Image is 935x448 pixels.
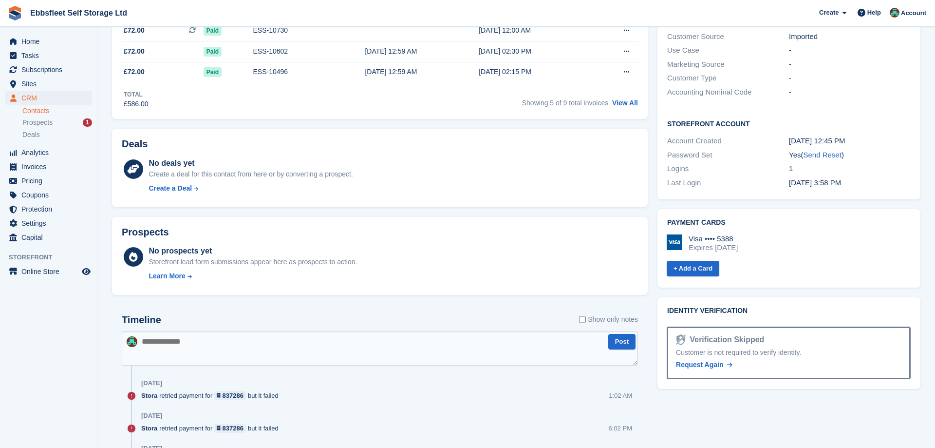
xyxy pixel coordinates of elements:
div: Create a Deal [149,183,192,194]
div: Learn More [149,271,185,281]
div: No deals yet [149,157,353,169]
span: Prospects [22,118,53,127]
h2: Storefront Account [667,118,911,128]
div: 1 [789,163,911,175]
div: 837286 [223,424,243,433]
a: menu [5,231,92,244]
a: + Add a Card [667,261,719,277]
div: - [789,87,911,98]
h2: Deals [122,138,148,150]
span: Home [21,35,80,48]
a: Contacts [22,106,92,116]
span: Stora [141,424,157,433]
span: Subscriptions [21,63,80,77]
span: Paid [204,67,222,77]
div: - [789,73,911,84]
span: Showing 5 of 9 total invoices [522,99,608,107]
div: Use Case [667,45,789,56]
span: £72.00 [124,25,145,36]
span: Pricing [21,174,80,188]
img: Identity Verification Ready [676,334,686,345]
a: menu [5,265,92,278]
div: Visa •••• 5388 [689,234,738,243]
a: Create a Deal [149,183,353,194]
div: Customer Type [667,73,789,84]
img: George Spring [127,336,137,347]
div: Total [124,90,149,99]
div: - [789,59,911,70]
span: Paid [204,47,222,57]
div: Customer Source [667,31,789,42]
div: ESS-10730 [253,25,365,36]
a: View All [612,99,638,107]
div: £586.00 [124,99,149,109]
span: Deals [22,130,40,139]
a: 837286 [214,391,246,400]
div: 1 [83,118,92,127]
span: Storefront [9,253,97,262]
span: Tasks [21,49,80,62]
div: [DATE] 02:15 PM [479,67,593,77]
div: [DATE] 12:00 AM [479,25,593,36]
a: menu [5,146,92,159]
span: Create [819,8,839,18]
div: Imported [789,31,911,42]
span: Sites [21,77,80,91]
div: Last Login [667,177,789,189]
div: Storefront lead form submissions appear here as prospects to action. [149,257,357,267]
span: Account [901,8,926,18]
span: Settings [21,216,80,230]
img: stora-icon-8386f47178a22dfd0bd8f6a31ec36ba5ce8667c1dd55bd0f319d3a0aa187defe.svg [8,6,22,20]
h2: Identity verification [667,307,911,315]
div: [DATE] [141,379,162,387]
span: Stora [141,391,157,400]
a: menu [5,216,92,230]
span: Protection [21,202,80,216]
a: Preview store [80,266,92,277]
a: Learn More [149,271,357,281]
a: 837286 [214,424,246,433]
a: Ebbsfleet Self Storage Ltd [26,5,131,21]
img: Visa Logo [667,234,682,250]
h2: Prospects [122,227,169,238]
a: menu [5,49,92,62]
div: Logins [667,163,789,175]
span: CRM [21,91,80,105]
span: Paid [204,26,222,36]
div: [DATE] [141,412,162,420]
a: menu [5,160,92,174]
a: menu [5,202,92,216]
div: Expires [DATE] [689,243,738,252]
button: Post [608,334,636,350]
div: 6:02 PM [609,424,632,433]
span: Invoices [21,160,80,174]
div: retried payment for but it failed [141,424,283,433]
span: Request Again [676,361,724,369]
div: [DATE] 12:59 AM [365,67,479,77]
a: menu [5,174,92,188]
span: Online Store [21,265,80,278]
a: Prospects 1 [22,117,92,128]
span: ( ) [801,151,843,159]
a: menu [5,91,92,105]
label: Show only notes [579,314,638,325]
span: Coupons [21,188,80,202]
span: £72.00 [124,67,145,77]
div: Account Created [667,136,789,147]
div: Accounting Nominal Code [667,87,789,98]
a: menu [5,77,92,91]
h2: Payment cards [667,219,911,227]
span: Analytics [21,146,80,159]
div: Create a deal for this contact from here or by converting a prospect. [149,169,353,179]
a: menu [5,188,92,202]
a: menu [5,63,92,77]
div: 837286 [223,391,243,400]
div: Customer is not required to verify identity. [676,348,901,358]
div: ESS-10496 [253,67,365,77]
div: No prospects yet [149,245,357,257]
div: [DATE] 12:59 AM [365,46,479,57]
a: Request Again [676,360,732,370]
a: Deals [22,130,92,140]
div: [DATE] 02:30 PM [479,46,593,57]
div: Password Set [667,150,789,161]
